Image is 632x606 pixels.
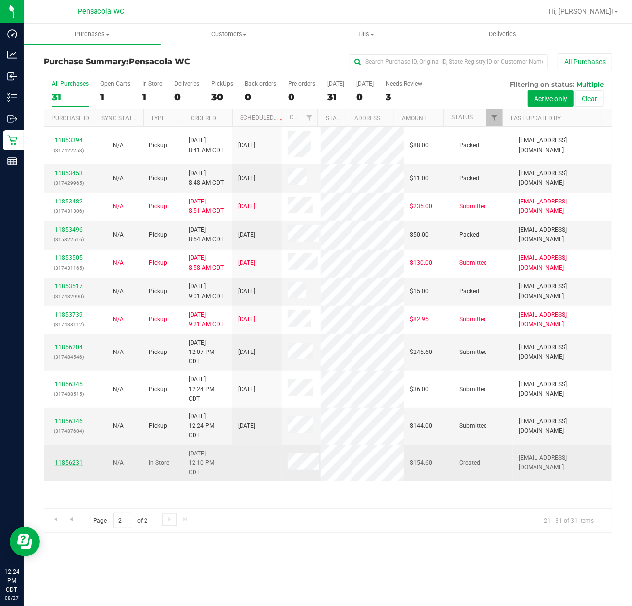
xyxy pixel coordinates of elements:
p: (317484546) [50,353,88,362]
span: [DATE] 9:01 AM CDT [189,282,224,301]
inline-svg: Dashboard [7,29,17,39]
span: Not Applicable [113,259,124,266]
span: [DATE] [238,348,255,357]
span: [DATE] 12:24 PM CDT [189,412,226,441]
span: Not Applicable [113,288,124,295]
span: [DATE] [238,230,255,240]
span: $36.00 [410,385,429,394]
button: N/A [113,348,124,357]
span: Pickup [149,421,167,431]
inline-svg: Inventory [7,93,17,102]
span: Page of 2 [85,513,156,528]
div: Open Carts [100,80,130,87]
inline-svg: Outbound [7,114,17,124]
a: Go to the first page [49,513,63,526]
span: Submitted [459,202,487,211]
span: [DATE] [238,385,255,394]
span: Pickup [149,287,167,296]
span: [EMAIL_ADDRESS][DOMAIN_NAME] [519,282,606,301]
button: N/A [113,258,124,268]
span: 21 - 31 of 31 items [536,513,602,528]
span: [DATE] [238,202,255,211]
div: 1 [100,91,130,102]
a: State Registry ID [326,115,378,122]
a: 11853453 [55,170,83,177]
span: [DATE] 8:48 AM CDT [189,169,224,188]
div: 0 [174,91,199,102]
button: Active only [528,90,574,107]
a: Sync Status [101,115,140,122]
a: 11856345 [55,381,83,388]
button: N/A [113,458,124,468]
a: Purchases [24,24,161,45]
p: (317431306) [50,206,88,216]
p: 08/27 [4,594,19,602]
span: [EMAIL_ADDRESS][DOMAIN_NAME] [519,197,606,216]
div: 30 [211,91,233,102]
span: Submitted [459,385,487,394]
span: [EMAIL_ADDRESS][DOMAIN_NAME] [519,169,606,188]
span: Not Applicable [113,386,124,393]
input: Search Purchase ID, Original ID, State Registry ID or Customer Name... [350,54,548,69]
span: Packed [459,174,479,183]
span: Submitted [459,348,487,357]
a: Tills [297,24,435,45]
span: [EMAIL_ADDRESS][DOMAIN_NAME] [519,454,606,472]
div: All Purchases [52,80,89,87]
span: $88.00 [410,141,429,150]
p: (317422253) [50,146,88,155]
span: Deliveries [476,30,530,39]
p: (315822516) [50,235,88,244]
div: Pre-orders [288,80,315,87]
span: [DATE] [238,141,255,150]
a: 11853505 [55,254,83,261]
iframe: Resource center [10,527,40,556]
span: [DATE] [238,421,255,431]
span: $50.00 [410,230,429,240]
inline-svg: Analytics [7,50,17,60]
span: [DATE] 12:10 PM CDT [189,449,226,478]
button: N/A [113,202,124,211]
p: (317488515) [50,389,88,399]
th: Address [346,109,394,127]
div: PickUps [211,80,233,87]
span: [DATE] 12:24 PM CDT [189,375,226,404]
span: Multiple [576,80,604,88]
span: $235.00 [410,202,432,211]
span: [DATE] 8:51 AM CDT [189,197,224,216]
span: [DATE] [238,287,255,296]
span: [DATE] 8:54 AM CDT [189,225,224,244]
span: $11.00 [410,174,429,183]
button: All Purchases [558,53,612,70]
a: Scheduled [240,114,285,121]
div: Deliveries [174,80,199,87]
span: [DATE] [238,315,255,324]
span: [DATE] 12:07 PM CDT [189,338,226,367]
div: 1 [142,91,162,102]
div: 3 [386,91,422,102]
span: Customers [161,30,297,39]
a: 11853739 [55,311,83,318]
a: Purchase ID [51,115,89,122]
span: $245.60 [410,348,432,357]
span: Not Applicable [113,231,124,238]
span: [DATE] 9:21 AM CDT [189,310,224,329]
div: Back-orders [245,80,276,87]
span: $82.95 [410,315,429,324]
span: Created [459,458,480,468]
a: Filter [486,109,503,126]
span: Pickup [149,348,167,357]
button: N/A [113,141,124,150]
span: [EMAIL_ADDRESS][DOMAIN_NAME] [519,417,606,436]
p: (317429965) [50,178,88,188]
span: Not Applicable [113,459,124,466]
span: Filtering on status: [510,80,574,88]
button: Clear [575,90,604,107]
a: Ordered [191,115,216,122]
a: 11853517 [55,283,83,290]
a: Go to the previous page [64,513,78,526]
p: (317487604) [50,426,88,436]
inline-svg: Retail [7,135,17,145]
span: Not Applicable [113,422,124,429]
span: Packed [459,141,479,150]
